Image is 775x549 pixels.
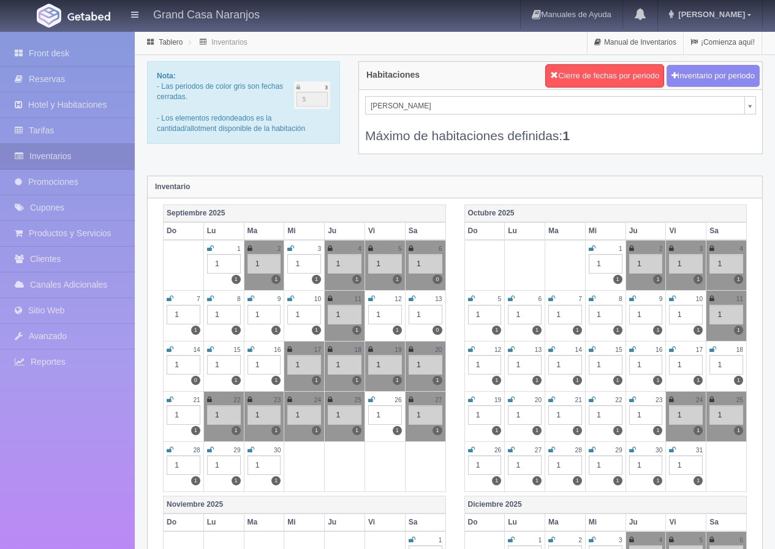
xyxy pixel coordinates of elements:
[153,6,260,21] h4: Grand Casa Naranjos
[193,346,200,353] small: 14
[734,426,743,435] label: 1
[193,447,200,454] small: 28
[653,376,662,385] label: 1
[573,376,582,385] label: 1
[167,405,200,425] div: 1
[492,326,501,335] label: 1
[232,476,241,485] label: 1
[328,405,361,425] div: 1
[578,296,582,302] small: 7
[274,346,281,353] small: 16
[211,38,248,47] a: Inventarios
[366,70,420,80] h4: Habitaciones
[207,355,241,375] div: 1
[508,355,542,375] div: 1
[395,346,401,353] small: 19
[573,476,582,485] label: 1
[615,346,622,353] small: 15
[355,346,361,353] small: 18
[626,514,666,531] th: Ju
[696,397,703,403] small: 24
[439,537,442,543] small: 1
[585,514,626,531] th: Mi
[232,426,241,435] label: 1
[709,254,743,274] div: 1
[232,275,241,284] label: 1
[368,405,402,425] div: 1
[193,397,200,403] small: 21
[666,222,706,240] th: Vi
[659,537,663,543] small: 4
[613,326,622,335] label: 1
[328,305,361,324] div: 1
[164,222,204,240] th: Do
[694,275,703,284] label: 1
[694,476,703,485] label: 1
[67,12,110,21] img: Getabed
[352,426,361,435] label: 1
[709,405,743,425] div: 1
[352,376,361,385] label: 1
[538,537,542,543] small: 1
[328,254,361,274] div: 1
[548,355,582,375] div: 1
[656,397,662,403] small: 23
[274,397,281,403] small: 23
[167,455,200,475] div: 1
[433,426,442,435] label: 1
[248,405,281,425] div: 1
[700,245,703,252] small: 3
[355,296,361,302] small: 11
[585,222,626,240] th: Mi
[191,426,200,435] label: 1
[37,4,61,28] img: Getabed
[694,426,703,435] label: 1
[464,204,747,222] th: Octubre 2025
[508,305,542,324] div: 1
[589,305,622,324] div: 1
[167,305,200,324] div: 1
[588,31,683,54] a: Manual de Inventarios
[573,326,582,335] label: 1
[237,245,241,252] small: 1
[545,222,586,240] th: Ma
[325,222,365,240] th: Ju
[669,305,703,324] div: 1
[352,275,361,284] label: 1
[155,182,190,191] strong: Inventario
[736,397,743,403] small: 25
[464,514,505,531] th: Do
[548,305,582,324] div: 1
[535,397,542,403] small: 20
[147,61,340,144] div: - Las periodos de color gris son fechas cerradas. - Los elementos redondeados es la cantidad/allo...
[191,376,200,385] label: 0
[368,355,402,375] div: 1
[508,455,542,475] div: 1
[352,326,361,335] label: 1
[191,476,200,485] label: 1
[278,296,281,302] small: 9
[207,254,241,274] div: 1
[237,296,241,302] small: 8
[653,275,662,284] label: 1
[589,254,622,274] div: 1
[232,376,241,385] label: 1
[328,355,361,375] div: 1
[207,455,241,475] div: 1
[203,514,244,531] th: Lu
[248,254,281,274] div: 1
[468,305,502,324] div: 1
[739,537,743,543] small: 6
[734,376,743,385] label: 1
[736,296,743,302] small: 11
[287,305,321,324] div: 1
[736,346,743,353] small: 18
[287,254,321,274] div: 1
[653,426,662,435] label: 1
[619,537,622,543] small: 3
[365,514,405,531] th: Vi
[393,326,402,335] label: 1
[167,355,200,375] div: 1
[164,496,446,514] th: Noviembre 2025
[409,405,442,425] div: 1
